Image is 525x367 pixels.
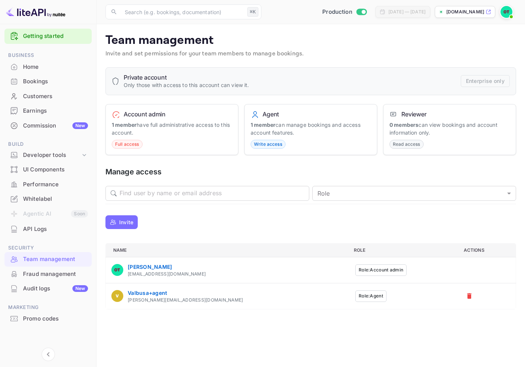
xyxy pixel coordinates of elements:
table: a dense table [105,243,516,309]
p: Invite and set permissions for your team members to manage bookings. [105,49,516,58]
a: Fraud management [4,267,92,281]
div: [PERSON_NAME][EMAIL_ADDRESS][DOMAIN_NAME] [128,297,243,303]
img: LiteAPI logo [6,6,65,18]
div: [DATE] — [DATE] [388,9,425,15]
span: Build [4,140,92,148]
h6: Reviewer [401,110,427,118]
p: have full administrative access to this account. [112,121,232,136]
h6: Agent [262,110,279,118]
div: Home [23,63,88,71]
a: Performance [4,177,92,191]
p: Only those with access to this account can view it. [124,81,249,89]
strong: 1 member [112,122,137,128]
div: Developer tools [4,149,92,162]
div: CommissionNew [4,119,92,133]
div: Performance [4,177,92,192]
div: Fraud management [23,270,88,279]
button: Role:Account admin [355,264,407,276]
div: Switch to Sandbox mode [319,8,369,16]
p: Invite [119,218,133,226]
div: ⌘K [247,7,258,17]
button: Collapse navigation [42,348,55,361]
span: Read access [390,141,423,148]
h6: Account admin [124,110,166,118]
div: Earnings [4,104,92,118]
h6: Private account [124,74,249,81]
th: Role [348,243,458,257]
div: Audit logs [23,284,88,293]
a: Bookings [4,74,92,88]
div: Customers [4,89,92,104]
img: Valbusa+agent [111,290,123,302]
div: Promo codes [23,315,88,323]
a: Getting started [23,32,88,41]
a: Team management [4,252,92,266]
button: Role:Agent [355,290,387,302]
div: Team management [23,255,88,264]
input: Find user by name or email address [120,186,309,201]
a: Earnings [4,104,92,117]
div: UI Components [4,162,92,177]
span: Full access [112,141,142,148]
div: Promo codes [4,312,92,326]
div: Bookings [23,77,88,86]
span: Security [4,244,92,252]
p: can manage bookings and access account features. [251,121,371,136]
div: New [72,122,88,129]
div: Performance [23,180,88,189]
a: UI Components [4,162,92,176]
input: Search (e.g. bookings, documentation) [120,4,244,19]
strong: 1 member [251,122,275,128]
p: [DOMAIN_NAME] [446,9,484,15]
div: [EMAIL_ADDRESS][DOMAIN_NAME] [128,271,206,277]
div: Developer tools [23,151,81,160]
span: Production [322,8,352,16]
div: Whitelabel [23,195,88,203]
span: Marketing [4,303,92,312]
div: Earnings [23,107,88,115]
p: can view bookings and account information only. [389,121,510,136]
p: Team management [105,33,516,48]
span: Write access [251,141,285,148]
a: Promo codes [4,312,92,325]
div: API Logs [23,225,88,234]
img: Oussama Tali [111,264,123,276]
div: Audit logsNew [4,281,92,296]
a: API Logs [4,222,92,236]
button: Invite [105,215,138,229]
th: Actions [458,243,516,257]
div: Getting started [4,29,92,44]
a: Audit logsNew [4,281,92,295]
strong: 0 members [389,122,418,128]
div: Commission [23,122,88,130]
h5: Manage access [105,167,516,177]
div: Whitelabel [4,192,92,206]
a: Home [4,60,92,74]
span: Business [4,51,92,59]
img: Oussama Tali [500,6,512,18]
a: Customers [4,89,92,103]
div: New [72,285,88,292]
div: Valbusa+agent [128,289,243,297]
a: Whitelabel [4,192,92,206]
th: Name [106,243,348,257]
a: CommissionNew [4,119,92,132]
div: Bookings [4,74,92,89]
div: UI Components [23,165,88,174]
div: Customers [23,92,88,101]
div: [PERSON_NAME] [128,263,206,271]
